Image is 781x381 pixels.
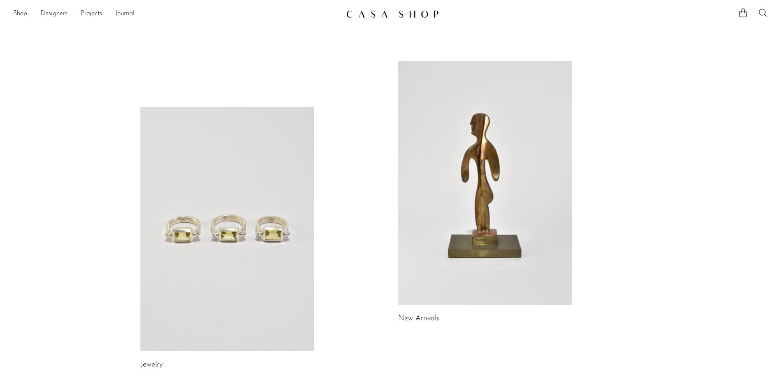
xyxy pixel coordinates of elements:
[140,361,163,369] a: Jewelry
[81,9,102,19] a: Projects
[13,9,27,19] a: Shop
[115,9,135,19] a: Journal
[13,7,340,21] ul: NEW HEADER MENU
[398,315,439,322] a: New Arrivals
[13,7,340,21] nav: Desktop navigation
[40,9,68,19] a: Designers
